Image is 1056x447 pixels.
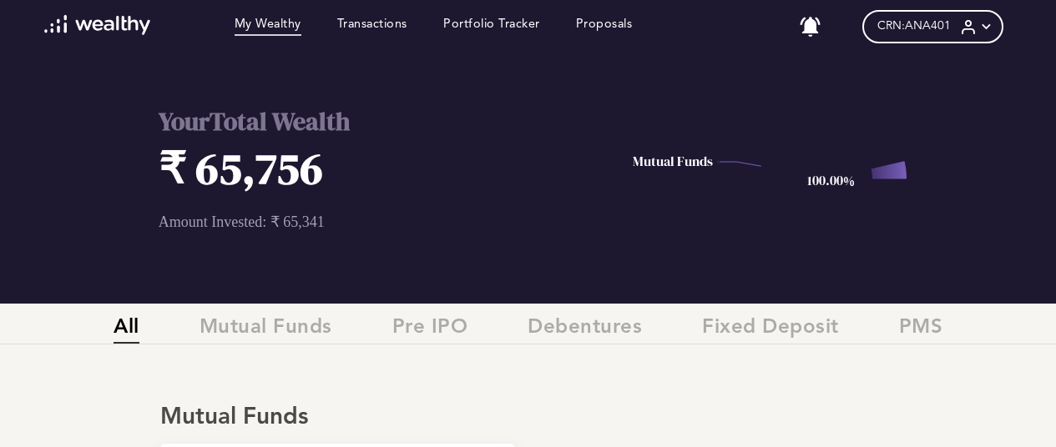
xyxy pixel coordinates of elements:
span: Mutual Funds [200,316,332,344]
h2: Your Total Wealth [159,104,608,138]
span: Fixed Deposit [702,316,839,344]
div: Mutual Funds [160,404,896,432]
h1: ₹ 65,756 [159,138,608,198]
p: Amount Invested: ₹ 65,341 [159,213,608,231]
text: 100.00% [807,171,855,189]
span: Debentures [528,316,642,344]
span: CRN: ANA401 [877,19,951,33]
span: All [114,316,139,344]
a: My Wealthy [235,18,301,36]
text: Mutual Funds [634,152,714,170]
a: Transactions [337,18,407,36]
span: PMS [899,316,943,344]
a: Portfolio Tracker [443,18,540,36]
a: Proposals [576,18,633,36]
span: Pre IPO [392,316,468,344]
img: wl-logo-white.svg [44,15,150,35]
